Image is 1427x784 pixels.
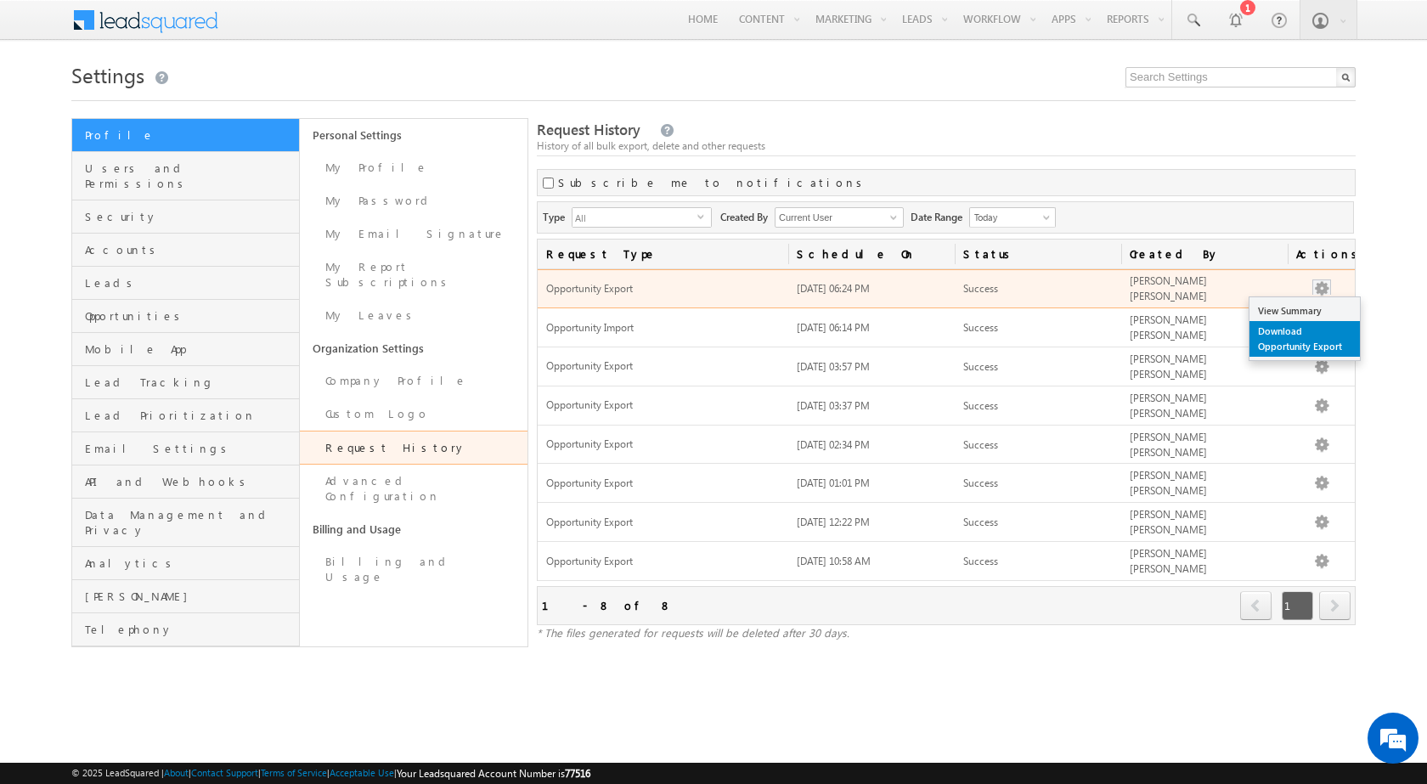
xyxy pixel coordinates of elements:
a: My Report Subscriptions [300,251,527,299]
span: Today [970,210,1051,225]
a: Analytics [72,547,299,580]
a: Telephony [72,613,299,646]
a: Created By [1121,240,1288,268]
span: Opportunities [85,308,295,324]
span: Created By [720,207,775,225]
a: Users and Permissions [72,152,299,200]
span: [PERSON_NAME] [PERSON_NAME] [1130,469,1207,497]
span: Opportunity Export [546,477,779,491]
span: Success [963,555,998,567]
span: Lead Prioritization [85,408,295,423]
a: My Leaves [300,299,527,332]
span: [PERSON_NAME] [PERSON_NAME] [1130,274,1207,302]
a: Opportunities [72,300,299,333]
span: [PERSON_NAME] [PERSON_NAME] [1130,353,1207,381]
span: Leads [85,275,295,290]
a: Accounts [72,234,299,267]
span: [DATE] 03:57 PM [797,360,870,373]
span: [DATE] 10:58 AM [797,555,871,567]
span: Actions [1288,240,1355,268]
a: Lead Tracking [72,366,299,399]
a: Data Management and Privacy [72,499,299,547]
input: Search Settings [1125,67,1356,87]
a: Download Opportunity Export [1249,321,1360,357]
span: Settings [71,61,144,88]
a: Personal Settings [300,119,527,151]
a: Billing and Usage [300,545,527,594]
a: Leads [72,267,299,300]
input: Type to Search [775,207,904,228]
a: Custom Logo [300,398,527,431]
div: History of all bulk export, delete and other requests [537,138,1356,154]
span: [PERSON_NAME] [PERSON_NAME] [1130,392,1207,420]
label: Subscribe me to notifications [558,175,868,190]
span: [PERSON_NAME] [85,589,295,604]
span: Analytics [85,556,295,571]
span: prev [1240,591,1272,620]
a: Acceptable Use [330,767,394,778]
span: Type [543,207,572,225]
span: [DATE] 12:22 PM [797,516,870,528]
a: About [164,767,189,778]
a: Show All Items [881,209,902,226]
span: [PERSON_NAME] [PERSON_NAME] [1130,431,1207,459]
span: next [1319,591,1351,620]
a: Mobile App [72,333,299,366]
span: All [572,208,697,227]
span: [DATE] 03:37 PM [797,399,870,412]
a: Profile [72,119,299,152]
div: All [572,207,712,228]
a: Billing and Usage [300,513,527,545]
span: Request History [537,120,640,139]
span: Opportunity Export [546,359,779,374]
span: Success [963,516,998,528]
a: Organization Settings [300,332,527,364]
span: Lead Tracking [85,375,295,390]
a: Terms of Service [261,767,327,778]
a: My Password [300,184,527,217]
a: My Email Signature [300,217,527,251]
span: Opportunity Export [546,516,779,530]
a: next [1319,593,1351,620]
span: Success [963,282,998,295]
span: Users and Permissions [85,161,295,191]
a: Security [72,200,299,234]
a: Today [969,207,1056,228]
span: Data Management and Privacy [85,507,295,538]
span: Success [963,438,998,451]
span: [DATE] 06:24 PM [797,282,870,295]
div: 1 - 8 of 8 [542,595,672,615]
a: [PERSON_NAME] [72,580,299,613]
a: Advanced Configuration [300,465,527,513]
span: Profile [85,127,295,143]
span: Opportunity Export [546,555,779,569]
a: Status [955,240,1121,268]
a: Email Settings [72,432,299,465]
span: [DATE] 01:01 PM [797,477,870,489]
a: Company Profile [300,364,527,398]
a: API and Webhooks [72,465,299,499]
span: Accounts [85,242,295,257]
span: Success [963,399,998,412]
span: Security [85,209,295,224]
a: Request Type [538,240,787,268]
a: View Summary [1249,301,1360,321]
span: select [697,212,711,220]
a: Schedule On [788,240,955,268]
span: [PERSON_NAME] [PERSON_NAME] [1130,547,1207,575]
span: Opportunity Import [546,321,779,336]
a: Request History [300,431,527,465]
span: Opportunity Export [546,398,779,413]
span: [DATE] 06:14 PM [797,321,870,334]
span: 1 [1282,591,1313,620]
span: Success [963,477,998,489]
a: My Profile [300,151,527,184]
span: [DATE] 02:34 PM [797,438,870,451]
span: Date Range [911,207,969,225]
span: Email Settings [85,441,295,456]
span: Your Leadsquared Account Number is [397,767,590,780]
a: Contact Support [191,767,258,778]
span: Opportunity Export [546,282,779,296]
a: prev [1240,593,1272,620]
span: * The files generated for requests will be deleted after 30 days. [537,625,849,640]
